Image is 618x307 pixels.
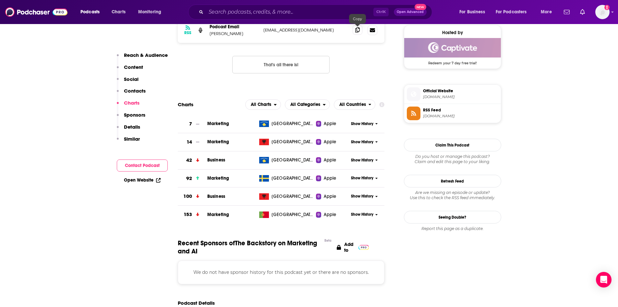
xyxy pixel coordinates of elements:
[561,6,572,18] a: Show notifications dropdown
[245,99,281,110] button: open menu
[285,99,330,110] button: open menu
[316,121,349,127] a: Apple
[423,114,498,119] span: feeds.captivate.fm
[207,121,229,126] span: Marketing
[272,157,314,163] span: Kosovo
[339,102,366,107] span: All Countries
[349,121,380,127] button: Show History
[404,190,501,200] div: Are we missing an episode or update? Use this to check the RSS feed immediately.
[536,7,560,17] button: open menu
[134,7,170,17] button: open menu
[316,175,349,182] a: Apple
[186,269,377,276] p: We do not have sponsor history for this podcast yet or there are no sponsors.
[324,175,336,182] span: Apple
[263,27,348,33] p: [EMAIL_ADDRESS][DOMAIN_NAME]
[206,7,373,17] input: Search podcasts, credits, & more...
[349,14,366,24] div: Copy
[184,30,191,35] h3: RSS
[285,99,330,110] h2: Categories
[210,31,258,36] p: [PERSON_NAME]
[186,157,192,164] h3: 42
[351,212,373,217] span: Show History
[178,170,207,187] a: 92
[404,58,501,65] span: Redeem your 7 day free trial!
[257,211,316,218] a: [GEOGRAPHIC_DATA]
[183,193,192,200] h3: 100
[334,99,376,110] button: open menu
[178,101,193,108] h2: Charts
[404,30,501,35] div: Hosted by
[337,239,369,255] a: Add to
[124,76,139,82] p: Social
[207,175,229,181] a: Marketing
[124,112,145,118] p: Sponsors
[272,175,314,182] span: Sweden
[189,120,192,128] h3: 7
[491,7,536,17] button: open menu
[404,175,501,187] button: Refresh Feed
[455,7,493,17] button: open menu
[178,206,207,224] a: 153
[124,88,146,94] p: Contacts
[117,88,146,100] button: Contacts
[194,5,438,19] div: Search podcasts, credits, & more...
[423,88,498,94] span: Official Website
[404,211,501,224] a: Seeing Double?
[207,212,229,217] a: Marketing
[324,211,336,218] span: Apple
[404,154,501,159] span: Do you host or manage this podcast?
[351,158,373,163] span: Show History
[423,107,498,113] span: RSS Feed
[178,239,321,255] span: Recent Sponsors of The Backstory on Marketing and AI
[404,154,501,164] div: Claim and edit this page to your liking.
[207,194,225,199] a: Business
[207,139,229,145] a: Marketing
[178,133,207,151] a: 14
[349,158,380,163] button: Show History
[334,99,376,110] h2: Countries
[351,121,373,127] span: Show History
[178,300,215,306] h2: Podcast Details
[397,10,424,14] span: Open Advanced
[117,160,168,172] button: Contact Podcast
[117,124,140,136] button: Details
[351,194,373,199] span: Show History
[404,226,501,231] div: Report this page as a duplicate.
[272,193,314,200] span: Albania
[257,175,316,182] a: [GEOGRAPHIC_DATA]
[349,139,380,145] button: Show History
[257,121,316,127] a: [GEOGRAPHIC_DATA]
[358,245,369,250] img: Pro Logo
[324,238,332,243] div: Beta
[232,56,330,73] button: Nothing here.
[5,6,67,18] img: Podchaser - Follow, Share and Rate Podcasts
[80,7,100,17] span: Podcasts
[117,136,140,148] button: Similar
[324,157,336,163] span: Apple
[404,38,501,58] img: Captivate Deal: Redeem your 7 day free trial!
[138,7,161,17] span: Monitoring
[423,95,498,99] span: podcast.prorelevant.com
[184,211,192,218] h3: 153
[124,52,168,58] p: Reach & Audience
[541,7,552,17] span: More
[351,175,373,181] span: Show History
[251,102,271,107] span: All Charts
[407,107,498,120] a: RSS Feed[DOMAIN_NAME]
[257,193,316,200] a: [GEOGRAPHIC_DATA]
[349,175,380,181] button: Show History
[257,139,316,145] a: [GEOGRAPHIC_DATA]
[324,139,336,145] span: Apple
[349,212,380,217] button: Show History
[207,157,225,163] span: Business
[407,87,498,101] a: Official Website[DOMAIN_NAME]
[76,7,108,17] button: open menu
[124,177,161,183] a: Open Website
[349,194,380,199] button: Show History
[117,100,139,112] button: Charts
[117,112,145,124] button: Sponsors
